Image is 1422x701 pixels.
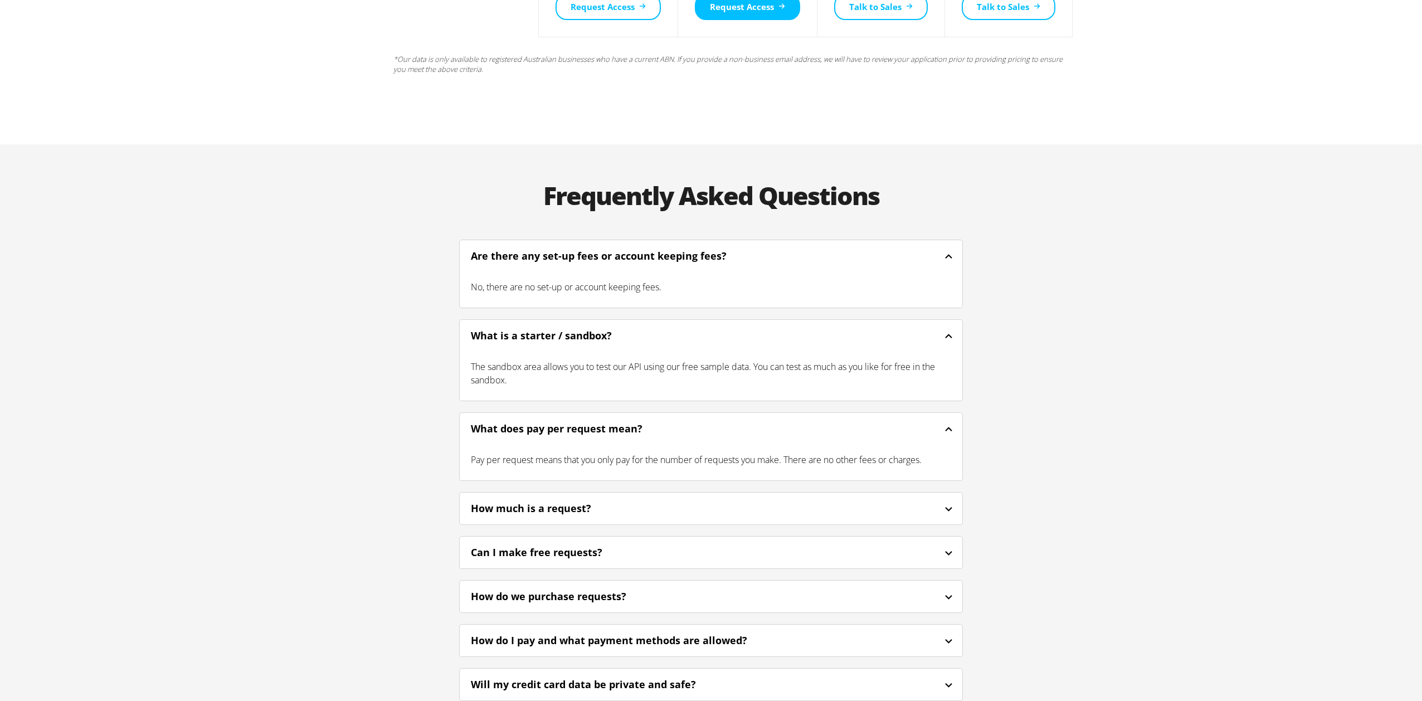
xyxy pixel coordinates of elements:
[460,539,962,566] div: Can I make free requests?
[460,349,962,398] div: The sandbox area allows you to test our API using our free sample data. You can test as much as y...
[388,37,1073,91] p: *Our data is only available to registered Australian businesses who have a current ABN. If you pr...
[460,323,962,349] div: What is a starter / sandbox?
[471,501,621,516] div: How much is a request?
[471,249,757,264] div: Are there any set-up fees or account keeping fees?
[471,328,642,343] div: What is a starter / sandbox?
[460,495,962,522] div: How much is a request?
[460,243,962,269] div: Are there any set-up fees or account keeping fees?
[471,677,726,692] div: Will my credit card data be private and safe?
[460,627,962,654] div: How do I pay and what payment methods are allowed?
[460,269,962,305] div: No, there are no set-up or account keeping fees.
[460,583,962,610] div: How do we purchase requests?
[471,421,673,436] div: What does pay per request mean?
[471,589,656,604] div: How do we purchase requests?
[471,545,632,560] div: Can I make free requests?
[460,416,962,442] div: What does pay per request mean?
[471,633,777,648] div: How do I pay and what payment methods are allowed?
[460,671,962,698] div: Will my credit card data be private and safe?
[448,162,974,228] h2: Frequently Asked Questions
[460,442,962,478] div: Pay per request means that you only pay for the number of requests you make. There are no other f...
